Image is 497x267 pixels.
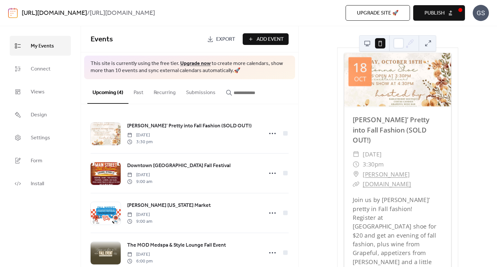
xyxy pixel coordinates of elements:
button: Submissions [181,79,221,103]
button: Upgrade site 🚀 [346,5,410,21]
a: The MOD Medspa & Style Lounge Fall Event [127,241,226,250]
span: 3:30pm [363,159,384,169]
span: [DATE] [127,172,152,178]
div: Oct [354,76,366,82]
span: Export [216,36,235,43]
span: Settings [31,133,50,143]
span: [DATE] [127,211,152,218]
a: My Events [10,36,71,56]
b: [URL][DOMAIN_NAME] [90,7,155,19]
span: 6:00 pm [127,258,153,265]
div: 18 [353,61,367,74]
div: ​ [353,149,359,159]
span: Publish [425,9,445,17]
button: Past [128,79,149,103]
span: Upgrade site 🚀 [357,9,399,17]
a: Downtown [GEOGRAPHIC_DATA] Fall Festival [127,162,231,170]
div: ​ [353,159,359,169]
span: [DATE] [363,149,382,159]
span: Events [91,32,113,47]
div: ​ [353,179,359,189]
a: Design [10,105,71,124]
span: Install [31,179,44,189]
a: [DOMAIN_NAME] [363,180,411,188]
span: 9:00 am [127,178,152,185]
div: ​ [353,169,359,179]
a: Upgrade now [180,59,211,69]
a: Views [10,82,71,101]
a: [PERSON_NAME] [US_STATE] Market [127,201,211,210]
a: Export [202,33,240,45]
a: Settings [10,128,71,147]
span: 9:00 am [127,218,152,225]
b: / [87,7,90,19]
span: [DATE] [127,251,153,258]
span: Connect [31,64,50,74]
a: Install [10,174,71,193]
button: Publish [413,5,465,21]
span: Design [31,110,47,120]
span: My Events [31,41,54,51]
a: [PERSON_NAME]’ Pretty into Fall Fashion (SOLD OUT!) [353,115,430,144]
button: Add Event [243,33,289,45]
span: This site is currently using the free tier. to create more calendars, show more than 10 events an... [91,60,289,75]
span: 3:30 pm [127,139,153,145]
button: Upcoming (4) [87,79,128,104]
img: logo [8,8,18,18]
a: [URL][DOMAIN_NAME] [22,7,87,19]
span: [DATE] [127,132,153,139]
button: Recurring [149,79,181,103]
a: Connect [10,59,71,79]
span: Form [31,156,42,166]
a: [PERSON_NAME]’ Pretty into Fall Fashion (SOLD OUT!) [127,122,252,130]
span: Views [31,87,45,97]
a: Form [10,151,71,170]
a: [PERSON_NAME] [363,169,410,179]
div: GS [473,5,489,21]
span: Add Event [257,36,284,43]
